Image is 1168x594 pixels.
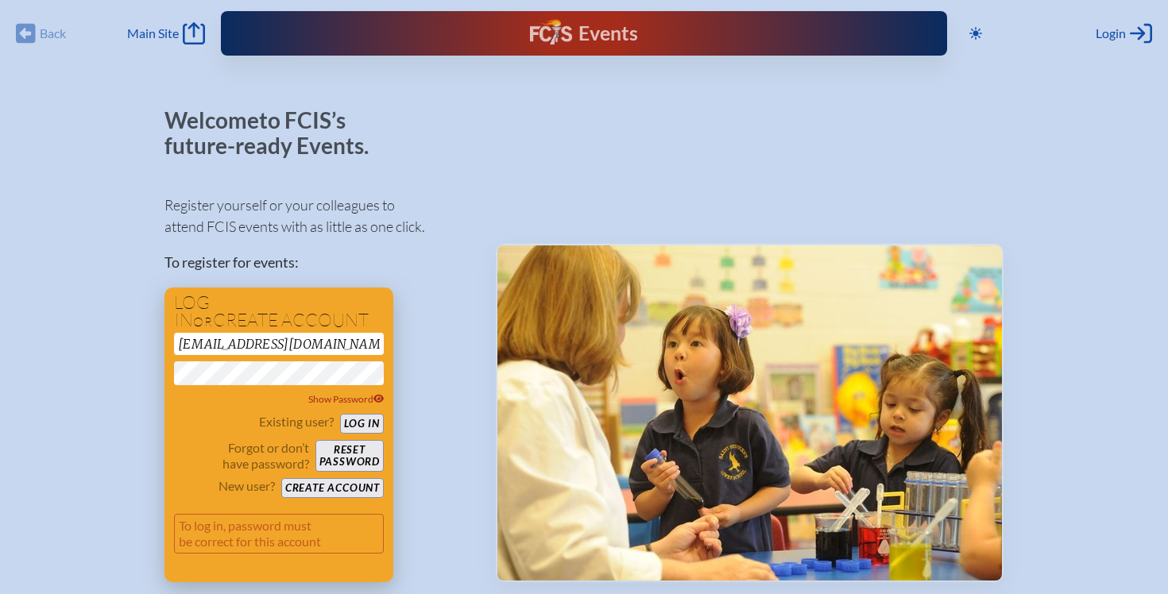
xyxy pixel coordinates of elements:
[219,478,275,494] p: New user?
[193,314,213,330] span: or
[1096,25,1126,41] span: Login
[427,19,740,48] div: FCIS Events — Future ready
[308,393,385,405] span: Show Password
[497,245,1002,580] img: Events
[164,108,387,158] p: Welcome to FCIS’s future-ready Events.
[127,25,179,41] span: Main Site
[174,514,384,553] p: To log in, password must be correct for this account
[174,440,309,472] p: Forgot or don’t have password?
[340,414,384,434] button: Log in
[259,414,334,430] p: Existing user?
[174,333,384,355] input: Email
[164,252,470,273] p: To register for events:
[315,440,384,472] button: Resetpassword
[164,195,470,237] p: Register yourself or your colleagues to attend FCIS events with as little as one click.
[281,478,384,498] button: Create account
[174,294,384,330] h1: Log in create account
[127,22,205,44] a: Main Site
